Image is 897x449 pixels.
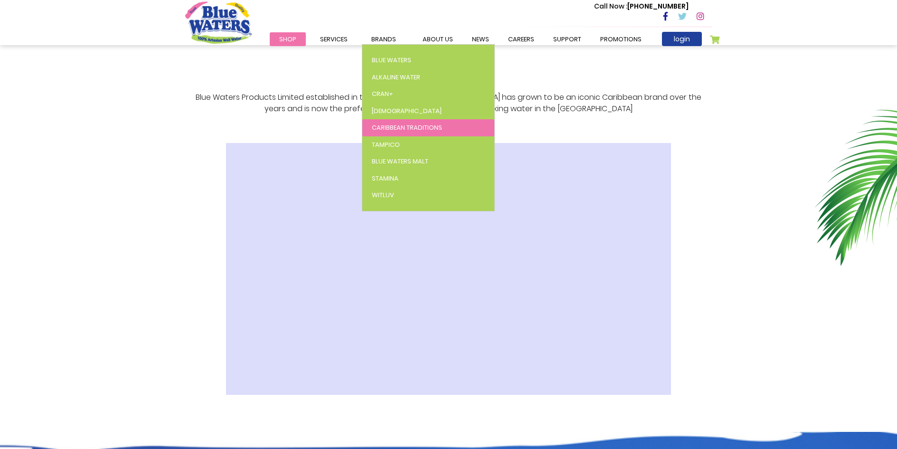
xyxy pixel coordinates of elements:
[372,56,411,65] span: Blue Waters
[185,92,712,115] p: Blue Waters Products Limited established in the year [DATE] in [GEOGRAPHIC_DATA] has grown to be ...
[372,174,398,183] span: Stamina
[594,1,627,11] span: Call Now :
[320,35,348,44] span: Services
[372,157,428,166] span: Blue Waters Malt
[372,73,420,82] span: Alkaline Water
[185,1,252,43] a: store logo
[413,32,463,46] a: about us
[372,140,400,149] span: Tampico
[662,32,702,46] a: login
[544,32,591,46] a: support
[371,35,396,44] span: Brands
[372,106,442,115] span: [DEMOGRAPHIC_DATA]
[463,32,499,46] a: News
[499,32,544,46] a: careers
[594,1,689,11] p: [PHONE_NUMBER]
[591,32,651,46] a: Promotions
[279,35,296,44] span: Shop
[372,191,394,200] span: WitLuv
[372,89,393,98] span: Cran+
[372,123,442,132] span: Caribbean Traditions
